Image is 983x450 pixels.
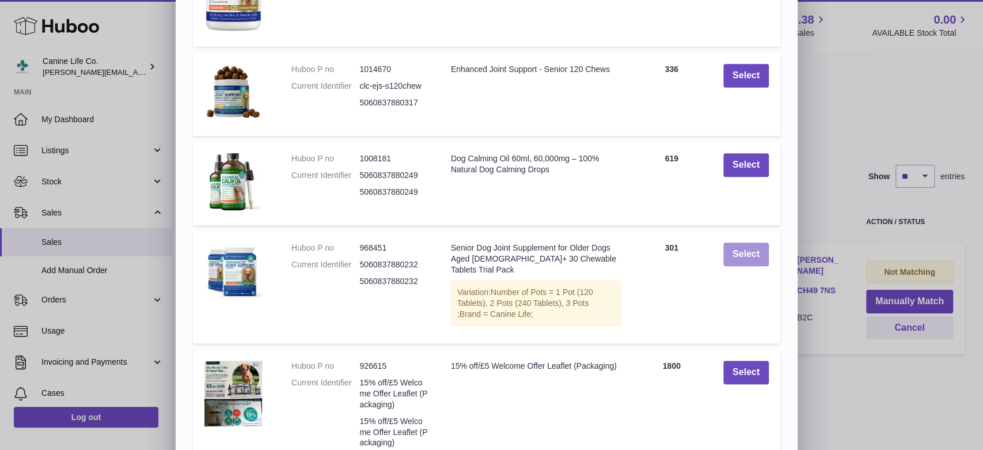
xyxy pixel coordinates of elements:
[632,231,712,343] td: 301
[723,243,769,266] button: Select
[204,361,262,426] img: 15% off/£5 Welcome Offer Leaflet (Packaging)
[204,153,262,211] img: Dog Calming Oil 60ml, 60,000mg – 100% Natural Dog Calming Drops
[291,361,359,372] dt: Huboo P no
[291,170,359,181] dt: Current Identifier
[451,64,620,75] div: Enhanced Joint Support - Senior 120 Chews
[460,309,533,319] span: Brand = Canine Life;
[359,276,427,287] dd: 5060837880232
[723,153,769,177] button: Select
[291,377,359,410] dt: Current Identifier
[359,416,427,449] dd: 15% off/£5 Welcome Offer Leaflet (Packaging)
[359,361,427,372] dd: 926615
[451,281,620,326] div: Variation:
[632,142,712,225] td: 619
[451,361,620,372] div: 15% off/£5 Welcome Offer Leaflet (Packaging)
[451,153,620,175] div: Dog Calming Oil 60ml, 60,000mg – 100% Natural Dog Calming Drops
[457,288,593,319] span: Number of Pots = 1 Pot (120 Tablets), 2 Pots (240 Tablets), 3 Pots ;
[359,377,427,410] dd: 15% off/£5 Welcome Offer Leaflet (Packaging)
[451,243,620,275] div: Senior Dog Joint Supplement for Older Dogs Aged [DEMOGRAPHIC_DATA]+ 30 Chewable Tablets Trial Pack
[291,153,359,164] dt: Huboo P no
[632,52,712,136] td: 336
[359,81,427,92] dd: clc-ejs-s120chew
[291,243,359,254] dt: Huboo P no
[723,361,769,384] button: Select
[359,170,427,181] dd: 5060837880249
[359,153,427,164] dd: 1008181
[291,259,359,270] dt: Current Identifier
[359,97,427,108] dd: 5060837880317
[204,64,262,122] img: Enhanced Joint Support - Senior 120 Chews
[291,64,359,75] dt: Huboo P no
[359,64,427,75] dd: 1014670
[359,243,427,254] dd: 968451
[291,81,359,92] dt: Current Identifier
[723,64,769,88] button: Select
[204,243,262,300] img: Senior Dog Joint Supplement for Older Dogs Aged 8+ 30 Chewable Tablets Trial Pack
[359,259,427,270] dd: 5060837880232
[359,187,427,198] dd: 5060837880249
